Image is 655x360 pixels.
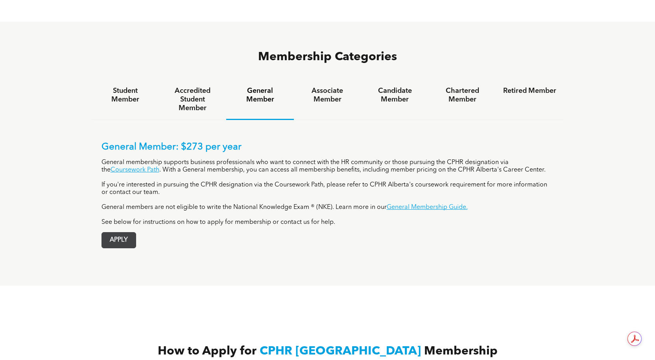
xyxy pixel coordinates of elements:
h4: Associate Member [301,87,354,104]
h4: General Member [233,87,286,104]
a: Coursework Path [111,167,159,173]
a: General Membership Guide. [387,204,468,210]
p: See below for instructions on how to apply for membership or contact us for help. [101,219,554,226]
span: Membership Categories [258,51,397,63]
span: How to Apply for [158,345,256,357]
p: General Member: $273 per year [101,142,554,153]
p: General membership supports business professionals who want to connect with the HR community or t... [101,159,554,174]
h4: Candidate Member [368,87,421,104]
p: General members are not eligible to write the National Knowledge Exam ® (NKE). Learn more in our [101,204,554,211]
span: APPLY [102,233,136,248]
h4: Student Member [99,87,152,104]
span: Membership [424,345,498,357]
h4: Retired Member [503,87,556,95]
p: If you're interested in pursuing the CPHR designation via the Coursework Path, please refer to CP... [101,181,554,196]
h4: Chartered Member [436,87,489,104]
a: APPLY [101,232,136,248]
h4: Accredited Student Member [166,87,219,113]
span: CPHR [GEOGRAPHIC_DATA] [260,345,421,357]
